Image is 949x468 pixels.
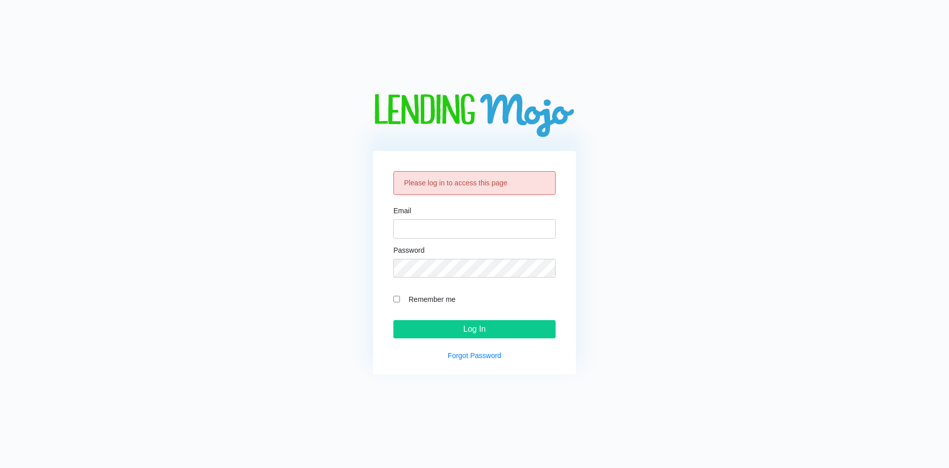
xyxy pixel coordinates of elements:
[393,247,424,254] label: Password
[393,171,556,195] div: Please log in to access this page
[404,293,556,305] label: Remember me
[448,352,501,360] a: Forgot Password
[393,207,411,214] label: Email
[373,94,576,139] img: logo-big.png
[393,320,556,338] input: Log In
